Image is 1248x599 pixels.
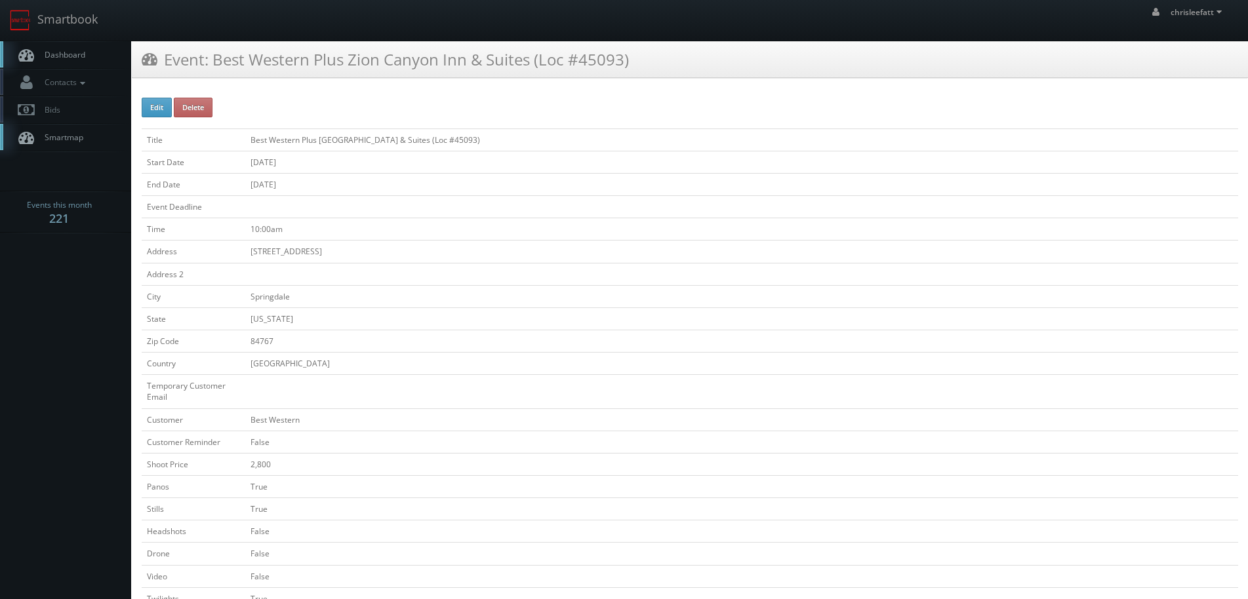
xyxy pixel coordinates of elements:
td: Start Date [142,151,245,173]
td: False [245,565,1238,587]
td: 84767 [245,330,1238,352]
td: 10:00am [245,218,1238,241]
td: Headshots [142,520,245,543]
td: False [245,543,1238,565]
td: Customer [142,408,245,431]
td: Video [142,565,245,587]
td: Shoot Price [142,453,245,475]
td: True [245,475,1238,497]
td: Stills [142,498,245,520]
td: Best Western [245,408,1238,431]
td: False [245,431,1238,453]
td: Title [142,128,245,151]
span: Bids [38,104,60,115]
button: Delete [174,98,212,117]
td: Time [142,218,245,241]
td: Springdale [245,285,1238,307]
span: Dashboard [38,49,85,60]
td: City [142,285,245,307]
strong: 221 [49,210,69,226]
img: smartbook-logo.png [10,10,31,31]
span: Events this month [27,199,92,212]
td: [DATE] [245,151,1238,173]
td: End Date [142,173,245,195]
span: chrisleefatt [1171,7,1226,18]
td: True [245,498,1238,520]
td: Best Western Plus [GEOGRAPHIC_DATA] & Suites (Loc #45093) [245,128,1238,151]
h3: Event: Best Western Plus Zion Canyon Inn & Suites (Loc #45093) [142,48,629,71]
td: Drone [142,543,245,565]
td: Event Deadline [142,196,245,218]
td: [DATE] [245,173,1238,195]
td: Country [142,353,245,375]
td: [US_STATE] [245,307,1238,330]
td: False [245,520,1238,543]
td: Zip Code [142,330,245,352]
td: [STREET_ADDRESS] [245,241,1238,263]
td: 2,800 [245,453,1238,475]
td: State [142,307,245,330]
td: Temporary Customer Email [142,375,245,408]
td: Address [142,241,245,263]
button: Edit [142,98,172,117]
td: Panos [142,475,245,497]
span: Smartmap [38,132,83,143]
td: [GEOGRAPHIC_DATA] [245,353,1238,375]
td: Address 2 [142,263,245,285]
td: Customer Reminder [142,431,245,453]
span: Contacts [38,77,89,88]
